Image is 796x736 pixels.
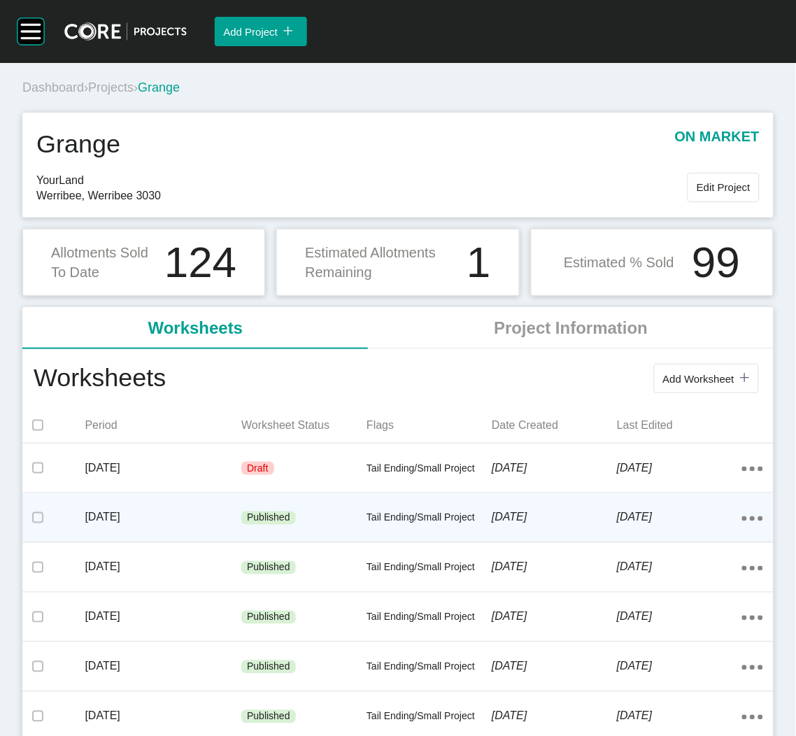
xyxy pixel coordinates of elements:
[85,510,242,525] p: [DATE]
[663,373,734,385] span: Add Worksheet
[492,609,617,625] p: [DATE]
[215,17,307,46] button: Add Project
[247,611,290,625] p: Published
[85,560,242,575] p: [DATE]
[617,609,742,625] p: [DATE]
[367,511,492,525] p: Tail Ending/Small Project
[617,560,742,575] p: [DATE]
[492,709,617,724] p: [DATE]
[247,710,290,724] p: Published
[223,26,278,38] span: Add Project
[247,561,290,575] p: Published
[492,418,617,433] p: Date Created
[688,173,760,202] button: Edit Project
[85,659,242,674] p: [DATE]
[247,511,290,525] p: Published
[247,660,290,674] p: Published
[367,660,492,674] p: Tail Ending/Small Project
[64,22,187,41] img: core-logo-dark.3138cae2.png
[564,253,674,272] p: Estimated % Sold
[617,510,742,525] p: [DATE]
[492,560,617,575] p: [DATE]
[367,611,492,625] p: Tail Ending/Small Project
[692,241,740,284] h1: 99
[617,709,742,724] p: [DATE]
[22,80,84,94] a: Dashboard
[467,241,490,284] h1: 1
[85,609,242,625] p: [DATE]
[492,510,617,525] p: [DATE]
[36,127,120,162] h1: Grange
[36,173,688,188] span: YourLand
[367,418,492,433] p: Flags
[84,80,88,94] span: ›
[247,462,268,476] p: Draft
[134,80,138,94] span: ›
[164,241,236,284] h1: 124
[36,188,688,204] span: Werribee, Werribee 3030
[617,460,742,476] p: [DATE]
[138,80,180,94] span: Grange
[492,460,617,476] p: [DATE]
[654,364,759,393] button: Add Worksheet
[369,307,774,349] li: Project Information
[51,243,156,282] p: Allotments Sold To Date
[617,418,742,433] p: Last Edited
[85,709,242,724] p: [DATE]
[617,659,742,674] p: [DATE]
[675,127,760,162] p: on market
[22,307,369,349] li: Worksheets
[85,460,242,476] p: [DATE]
[367,561,492,575] p: Tail Ending/Small Project
[85,418,242,433] p: Period
[88,80,134,94] a: Projects
[305,243,458,282] p: Estimated Allotments Remaining
[367,710,492,724] p: Tail Ending/Small Project
[34,360,166,397] h1: Worksheets
[367,462,492,476] p: Tail Ending/Small Project
[697,181,751,193] span: Edit Project
[492,659,617,674] p: [DATE]
[241,418,367,433] p: Worksheet Status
